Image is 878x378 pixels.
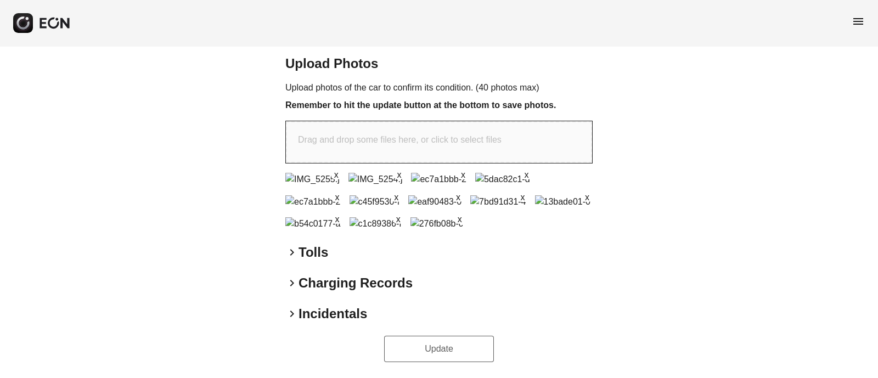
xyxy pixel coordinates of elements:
img: b54c0177-a [285,217,341,230]
button: x [582,191,593,202]
img: 276fb08b-c [410,217,463,230]
h3: Remember to hit the update button at the bottom to save photos. [285,99,593,112]
button: x [391,191,402,202]
h2: Charging Records [299,274,413,292]
img: IMG_5255.j [285,173,340,186]
img: ec7a1bbb-2 [285,195,341,208]
button: x [517,191,528,202]
p: Upload photos of the car to confirm its condition. (40 photos max) [285,81,593,94]
img: c1c89386-f [350,217,402,230]
button: x [458,168,469,179]
button: x [393,168,404,179]
button: Update [384,336,494,362]
span: keyboard_arrow_right [285,246,299,259]
button: x [331,168,342,179]
img: IMG_5254.j [348,173,403,186]
img: 13bade01-0 [535,195,590,208]
button: x [454,213,465,224]
img: ec7a1bbb-2 [411,173,466,186]
button: x [332,213,343,224]
span: keyboard_arrow_right [285,277,299,290]
button: x [393,213,404,224]
span: keyboard_arrow_right [285,307,299,320]
img: c45f9530-f [350,195,400,208]
button: x [332,191,343,202]
img: 7bd91d31-4 [470,195,526,208]
img: eaf90483-0 [408,195,461,208]
button: x [521,168,532,179]
span: menu [852,15,865,28]
button: x [453,191,464,202]
h2: Upload Photos [285,55,593,72]
h2: Tolls [299,244,328,261]
img: 5dac82c1-d [475,173,530,186]
p: Drag and drop some files here, or click to select files [298,133,502,146]
h2: Incidentals [299,305,367,323]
